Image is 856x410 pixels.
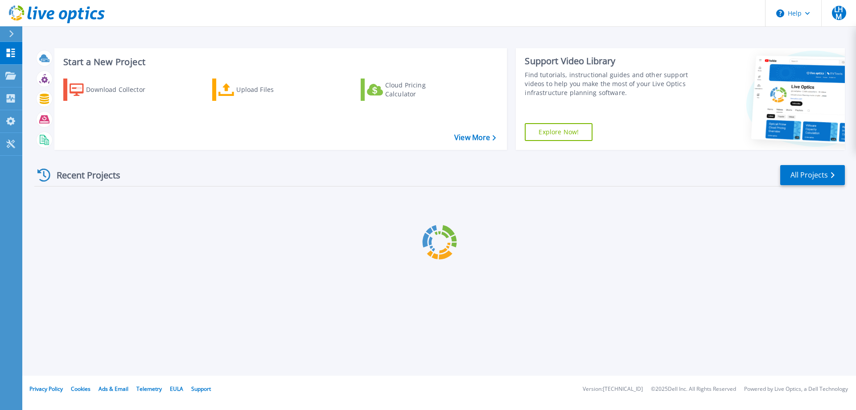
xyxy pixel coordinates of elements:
div: Cloud Pricing Calculator [385,81,457,99]
a: Cloud Pricing Calculator [361,79,460,101]
div: Download Collector [86,81,157,99]
a: Upload Files [212,79,312,101]
a: Explore Now! [525,123,593,141]
div: Support Video Library [525,55,692,67]
a: EULA [170,385,183,393]
span: LHM [832,6,846,20]
h3: Start a New Project [63,57,496,67]
li: © 2025 Dell Inc. All Rights Reserved [651,386,736,392]
a: Cookies [71,385,91,393]
li: Powered by Live Optics, a Dell Technology [744,386,848,392]
a: Ads & Email [99,385,128,393]
a: All Projects [780,165,845,185]
a: Privacy Policy [29,385,63,393]
a: Telemetry [136,385,162,393]
div: Recent Projects [34,164,132,186]
div: Upload Files [236,81,308,99]
a: View More [454,133,496,142]
a: Download Collector [63,79,163,101]
div: Find tutorials, instructional guides and other support videos to help you make the most of your L... [525,70,692,97]
a: Support [191,385,211,393]
li: Version: [TECHNICAL_ID] [583,386,643,392]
